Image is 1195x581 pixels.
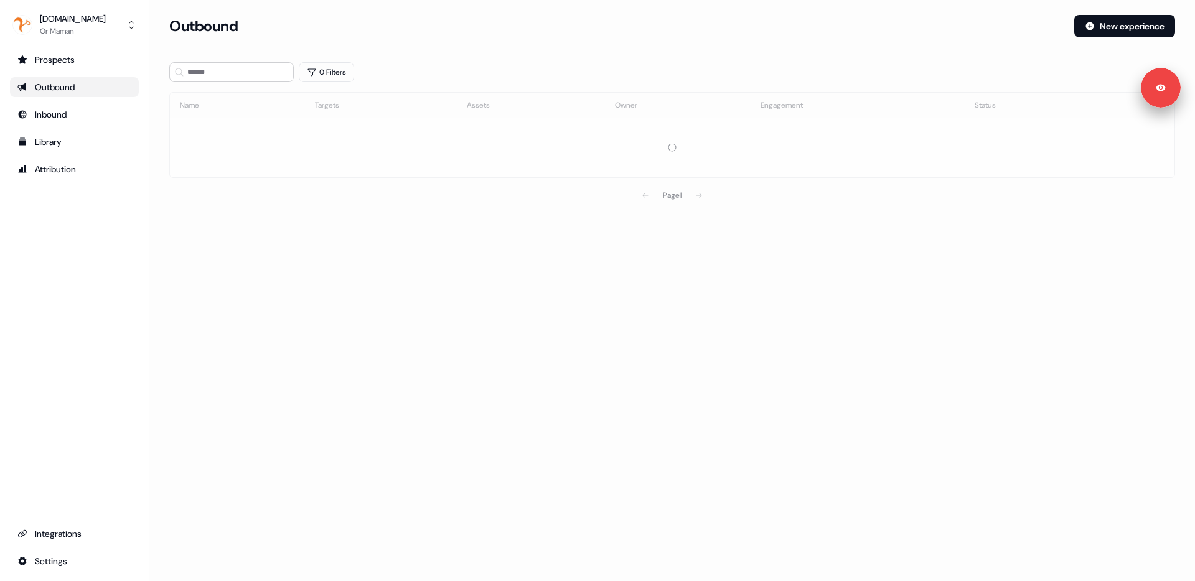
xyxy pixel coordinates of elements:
[17,528,131,540] div: Integrations
[169,17,238,35] h3: Outbound
[17,53,131,66] div: Prospects
[10,77,139,97] a: Go to outbound experience
[17,81,131,93] div: Outbound
[10,10,139,40] button: [DOMAIN_NAME]Or Maman
[17,555,131,567] div: Settings
[10,105,139,124] a: Go to Inbound
[17,136,131,148] div: Library
[299,62,354,82] button: 0 Filters
[40,12,106,25] div: [DOMAIN_NAME]
[40,25,106,37] div: Or Maman
[17,163,131,175] div: Attribution
[10,551,139,571] a: Go to integrations
[1074,15,1175,37] button: New experience
[10,50,139,70] a: Go to prospects
[10,132,139,152] a: Go to templates
[10,159,139,179] a: Go to attribution
[17,108,131,121] div: Inbound
[10,524,139,544] a: Go to integrations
